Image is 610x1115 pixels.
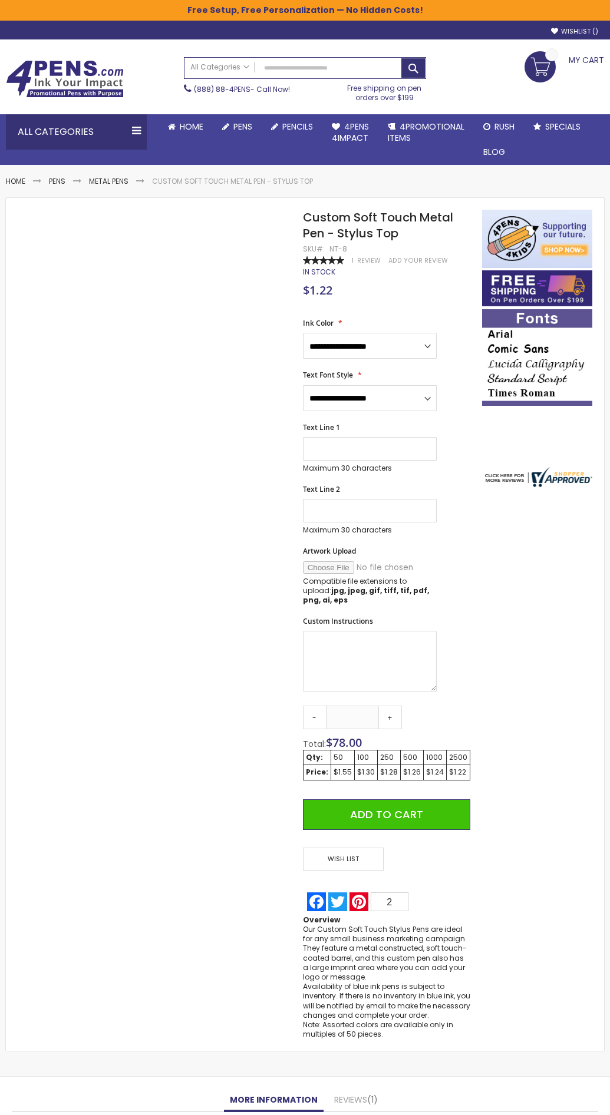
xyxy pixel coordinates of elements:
[49,176,65,186] a: Pens
[388,121,464,144] span: 4PROMOTIONAL ITEMS
[303,738,326,750] span: Total:
[194,84,250,94] a: (888) 88-4PENS
[303,577,437,606] p: Compatible file extensions to upload:
[334,767,352,777] div: $1.55
[388,256,448,265] a: Add Your Review
[342,79,426,102] div: Free shipping on pen orders over $199
[303,546,356,556] span: Artwork Upload
[303,209,453,241] span: Custom Soft Touch Metal Pen - Stylus Top
[262,114,322,140] a: Pencils
[474,114,524,140] a: Rush
[303,925,470,1039] div: Our Custom Soft Touch Stylus Pens are ideal for any small business marketing campaign. They featu...
[303,370,353,380] span: Text Font Style
[449,753,467,762] div: 2500
[357,256,381,265] span: Review
[483,146,505,158] span: Blog
[352,256,354,265] span: 1
[303,848,384,871] span: Wish List
[184,58,255,77] a: All Categories
[357,767,375,777] div: $1.30
[403,753,421,762] div: 500
[545,121,581,133] span: Specials
[524,114,590,140] a: Specials
[380,767,398,777] div: $1.28
[387,897,392,907] span: 2
[322,114,378,151] a: 4Pens4impact
[551,27,598,36] a: Wishlist
[190,62,249,72] span: All Categories
[303,267,335,277] span: In stock
[482,467,592,487] img: 4pens.com widget logo
[6,114,147,150] div: All Categories
[332,734,362,750] span: 78.00
[328,1088,384,1112] a: Reviews1
[303,267,335,277] div: Availability
[350,807,423,822] span: Add to Cart
[180,121,203,133] span: Home
[303,706,327,729] a: -
[303,525,437,535] p: Maximum 30 characters
[224,1088,324,1112] a: More Information
[303,422,340,432] span: Text Line 1
[334,753,352,762] div: 50
[403,767,421,777] div: $1.26
[482,479,592,489] a: 4pens.com certificate URL
[327,892,348,911] a: Twitter
[332,121,369,144] span: 4Pens 4impact
[352,256,383,265] a: 1 Review
[426,767,444,777] div: $1.24
[303,585,429,605] strong: jpg, jpeg, gif, tiff, tif, pdf, png, ai, eps
[357,753,375,762] div: 100
[380,753,398,762] div: 250
[482,270,592,306] img: Free shipping on orders over $199
[303,1020,453,1039] span: Note: Assorted colors are available only in multiples of 50 pieces.
[6,176,25,186] a: Home
[348,892,410,911] a: Pinterest2
[152,177,313,186] li: Custom Soft Touch Metal Pen - Stylus Top
[6,60,124,98] img: 4Pens Custom Pens and Promotional Products
[303,464,437,473] p: Maximum 30 characters
[282,121,313,133] span: Pencils
[482,210,592,268] img: 4pens 4 kids
[306,752,323,762] strong: Qty:
[378,706,402,729] a: +
[426,753,444,762] div: 1000
[303,318,334,328] span: Ink Color
[482,309,592,406] img: font-personalization-examples
[194,84,290,94] span: - Call Now!
[303,848,387,871] a: Wish List
[306,892,327,911] a: Facebook
[329,244,347,254] div: NT-8
[303,799,470,830] button: Add to Cart
[367,1094,378,1106] span: 1
[159,114,213,140] a: Home
[378,114,474,151] a: 4PROMOTIONALITEMS
[326,734,362,750] span: $
[89,176,128,186] a: Metal Pens
[303,484,340,494] span: Text Line 2
[303,256,344,264] div: 100%
[474,140,515,165] a: Blog
[306,767,328,777] strong: Price:
[303,616,373,626] span: Custom Instructions
[233,121,252,133] span: Pens
[213,114,262,140] a: Pens
[449,767,467,777] div: $1.22
[303,282,332,298] span: $1.22
[303,244,325,254] strong: SKU
[303,915,340,925] strong: Overview
[494,121,515,133] span: Rush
